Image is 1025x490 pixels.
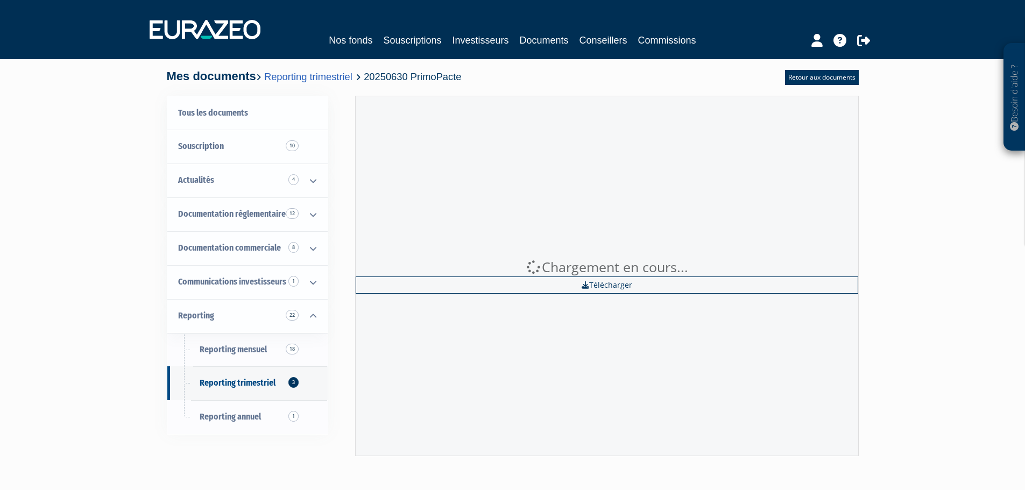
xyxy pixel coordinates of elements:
a: Nos fonds [329,33,372,48]
a: Documentation commerciale 8 [167,231,328,265]
a: Reporting trimestriel [264,71,352,82]
span: 20250630 PrimoPacte [364,71,461,82]
a: Reporting 22 [167,299,328,333]
a: Souscriptions [383,33,441,48]
span: 18 [286,344,299,354]
a: Actualités 4 [167,164,328,197]
span: Souscription [178,141,224,151]
span: Reporting [178,310,214,321]
span: 12 [286,208,299,219]
a: Souscription10 [167,130,328,164]
span: 1 [288,411,299,422]
a: Reporting mensuel18 [167,333,328,367]
span: Communications investisseurs [178,276,286,287]
span: Reporting trimestriel [200,378,275,388]
span: 4 [288,174,299,185]
span: 1 [288,276,299,287]
h4: Mes documents [167,70,462,83]
span: 8 [288,242,299,253]
a: Tous les documents [167,96,328,130]
a: Reporting trimestriel3 [167,366,328,400]
span: 10 [286,140,299,151]
a: Retour aux documents [785,70,859,85]
a: Télécharger [356,276,858,294]
a: Documents [520,33,569,48]
span: Actualités [178,175,214,185]
div: Chargement en cours... [356,258,858,277]
a: Communications investisseurs 1 [167,265,328,299]
a: Commissions [638,33,696,48]
a: Investisseurs [452,33,508,48]
span: Documentation commerciale [178,243,281,253]
a: Documentation règlementaire 12 [167,197,328,231]
span: Reporting mensuel [200,344,267,354]
span: 3 [288,377,299,388]
img: 1732889491-logotype_eurazeo_blanc_rvb.png [150,20,260,39]
span: Reporting annuel [200,411,261,422]
a: Reporting annuel1 [167,400,328,434]
span: Documentation règlementaire [178,209,286,219]
p: Besoin d'aide ? [1008,49,1021,146]
span: 22 [286,310,299,321]
a: Conseillers [579,33,627,48]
